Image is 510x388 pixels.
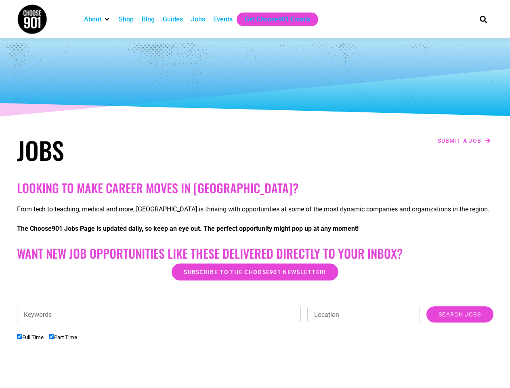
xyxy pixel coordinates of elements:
[17,181,493,195] h2: Looking to make career moves in [GEOGRAPHIC_DATA]?
[184,269,326,275] span: Subscribe to the Choose901 newsletter!
[476,13,490,26] div: Search
[426,306,493,323] input: Search Jobs
[17,334,22,339] input: Full Time
[191,15,205,24] a: Jobs
[17,205,493,214] p: From tech to teaching, medical and more, [GEOGRAPHIC_DATA] is thriving with opportunities at some...
[307,307,420,322] input: Location
[17,225,359,232] strong: The Choose901 Jobs Page is updated daily, so keep an eye out. The perfect opportunity might pop u...
[119,15,134,24] a: Shop
[438,138,482,143] span: Submit a job
[49,334,54,339] input: Part Time
[435,135,493,146] a: Submit a job
[163,15,183,24] a: Guides
[17,246,493,261] h2: Want New Job Opportunities like these Delivered Directly to your Inbox?
[80,13,115,26] div: About
[17,334,44,340] label: Full Time
[213,15,233,24] a: Events
[49,334,77,340] label: Part Time
[172,264,338,280] a: Subscribe to the Choose901 newsletter!
[142,15,155,24] a: Blog
[80,13,466,26] nav: Main nav
[17,307,301,322] input: Keywords
[17,135,251,164] h1: Jobs
[245,15,310,24] a: Get Choose901 Emails
[84,15,101,24] a: About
